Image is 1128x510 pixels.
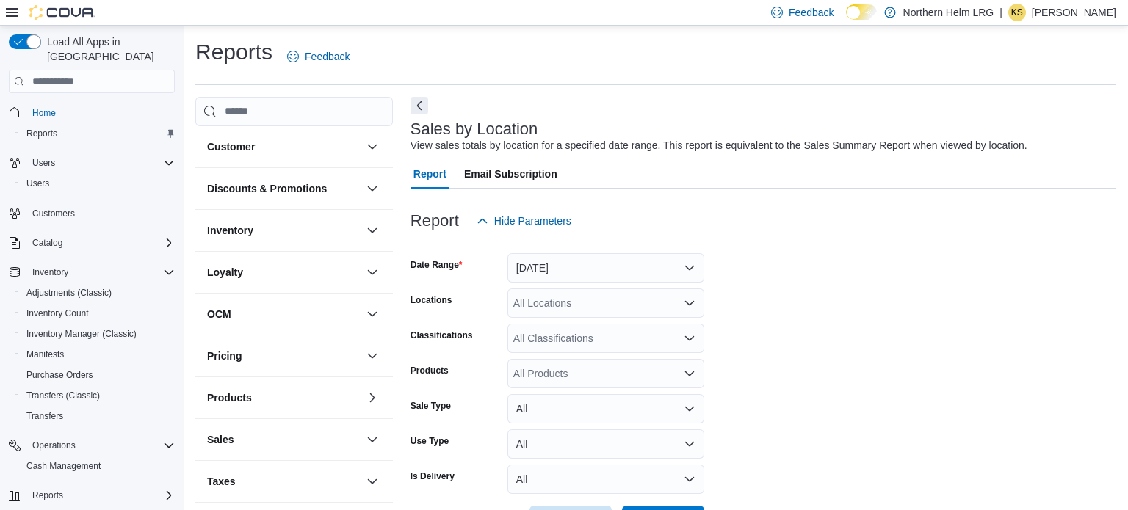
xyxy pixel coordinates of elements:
button: Next [411,97,428,114]
button: Taxes [364,473,381,490]
button: OCM [207,307,361,321]
span: Transfers [26,410,63,422]
a: Cash Management [21,457,106,475]
button: Inventory Manager (Classic) [15,324,181,344]
span: Inventory [26,263,175,281]
button: Reports [15,123,181,144]
p: | [999,4,1002,21]
button: Transfers (Classic) [15,385,181,406]
button: Inventory Count [15,303,181,324]
label: Sale Type [411,400,451,412]
span: Users [26,178,49,189]
span: Customers [26,204,175,222]
a: Transfers [21,407,69,425]
button: All [507,394,704,423]
button: Users [26,154,61,172]
button: Pricing [207,349,361,363]
button: OCM [364,305,381,323]
h3: Discounts & Promotions [207,181,327,196]
button: Loyalty [364,263,381,281]
button: Inventory [364,222,381,239]
p: [PERSON_NAME] [1032,4,1116,21]
div: Katrina Sirota [1008,4,1026,21]
span: Reports [26,128,57,139]
span: Users [26,154,175,172]
span: Manifests [26,349,64,360]
button: Discounts & Promotions [364,180,381,197]
button: Purchase Orders [15,365,181,385]
button: Manifests [15,344,181,365]
button: Inventory [26,263,74,281]
button: Customer [207,139,361,154]
span: Transfers (Classic) [26,390,100,401]
button: Pricing [364,347,381,365]
a: Manifests [21,346,70,363]
button: Taxes [207,474,361,489]
span: Email Subscription [464,159,557,189]
button: Open list of options [684,297,695,309]
button: Operations [3,435,181,456]
span: Transfers (Classic) [21,387,175,404]
button: Adjustments (Classic) [15,283,181,303]
a: Home [26,104,62,122]
button: Sales [364,431,381,448]
span: Inventory Count [26,307,89,319]
span: Users [21,175,175,192]
span: Hide Parameters [494,214,571,228]
label: Is Delivery [411,470,455,482]
a: Customers [26,205,81,222]
h3: Taxes [207,474,236,489]
button: Catalog [26,234,68,252]
button: Catalog [3,233,181,253]
h3: Pricing [207,349,242,363]
span: Adjustments (Classic) [21,284,175,302]
span: Transfers [21,407,175,425]
button: Customer [364,138,381,156]
a: Adjustments (Classic) [21,284,117,302]
a: Inventory Manager (Classic) [21,325,142,343]
span: Users [32,157,55,169]
span: Inventory [32,266,68,278]
h3: Sales [207,432,234,447]
img: Cova [29,5,95,20]
label: Products [411,365,449,376]
span: Reports [26,487,175,504]
span: Purchase Orders [26,369,93,381]
input: Dark Mode [846,4,877,20]
label: Use Type [411,435,449,447]
span: Catalog [32,237,62,249]
span: Cash Management [21,457,175,475]
h3: Inventory [207,223,253,238]
span: Inventory Manager (Classic) [26,328,137,340]
span: Manifests [21,346,175,363]
span: Catalog [26,234,175,252]
a: Transfers (Classic) [21,387,106,404]
div: View sales totals by location for a specified date range. This report is equivalent to the Sales ... [411,138,1027,153]
button: Customers [3,203,181,224]
span: Operations [32,440,76,451]
button: Reports [3,485,181,506]
button: Open list of options [684,332,695,344]
button: Users [15,173,181,194]
button: Discounts & Promotions [207,181,361,196]
a: Reports [21,125,63,142]
button: Transfers [15,406,181,426]
span: Inventory Count [21,305,175,322]
span: Reports [32,489,63,501]
button: All [507,429,704,459]
a: Feedback [281,42,355,71]
a: Users [21,175,55,192]
label: Date Range [411,259,463,271]
span: Purchase Orders [21,366,175,384]
button: Reports [26,487,69,504]
span: KS [1011,4,1023,21]
h3: Products [207,390,252,405]
span: Load All Apps in [GEOGRAPHIC_DATA] [41,34,175,64]
h3: Sales by Location [411,120,538,138]
label: Classifications [411,329,473,341]
span: Home [26,103,175,122]
p: Northern Helm LRG [903,4,994,21]
button: Loyalty [207,265,361,280]
button: Products [207,390,361,405]
span: Cash Management [26,460,101,472]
